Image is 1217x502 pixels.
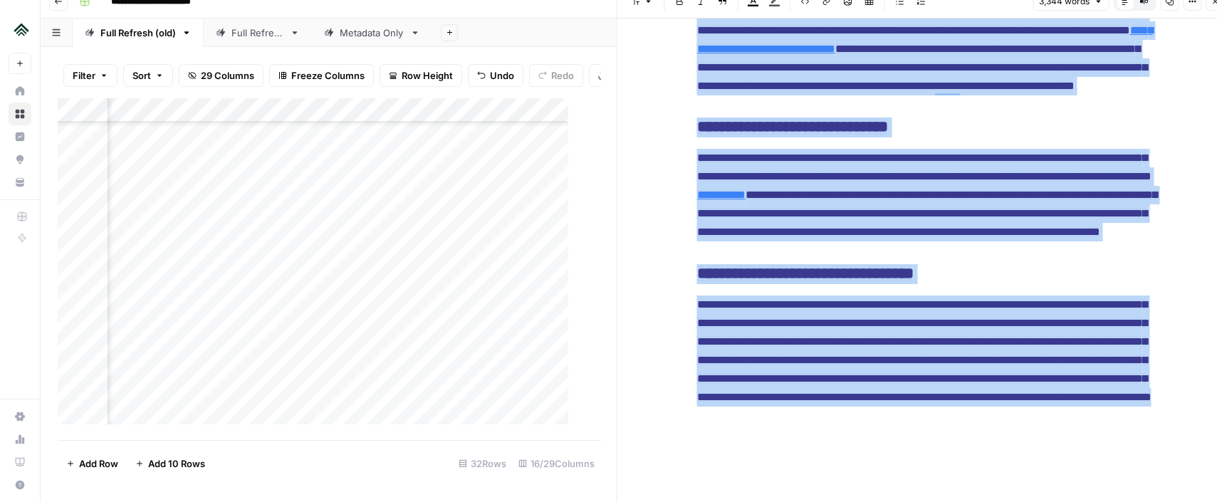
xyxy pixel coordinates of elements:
span: Redo [551,68,574,83]
span: Sort [132,68,151,83]
a: Opportunities [9,148,31,171]
a: Metadata Only [312,19,432,47]
span: Filter [73,68,95,83]
button: Row Height [380,64,462,87]
button: Sort [123,64,173,87]
button: Filter [63,64,117,87]
button: 29 Columns [179,64,263,87]
button: Redo [529,64,583,87]
div: 16/29 Columns [513,452,601,475]
button: Undo [468,64,523,87]
button: Add 10 Rows [127,452,214,475]
span: Row Height [402,68,453,83]
span: Add Row [79,456,118,471]
a: Insights [9,125,31,148]
span: Add 10 Rows [148,456,205,471]
button: Add Row [58,452,127,475]
a: Settings [9,405,31,428]
a: Your Data [9,171,31,194]
a: Usage [9,428,31,451]
a: Browse [9,103,31,125]
button: Help + Support [9,474,31,496]
span: Undo [490,68,514,83]
button: Freeze Columns [269,64,374,87]
a: Learning Hub [9,451,31,474]
a: Full Refresh [204,19,312,47]
div: Full Refresh (old) [100,26,176,40]
a: Home [9,80,31,103]
div: 32 Rows [453,452,513,475]
button: Workspace: Uplisting [9,11,31,47]
img: Uplisting Logo [9,16,34,42]
span: Freeze Columns [291,68,365,83]
div: Full Refresh [231,26,284,40]
a: Full Refresh (old) [73,19,204,47]
span: 29 Columns [201,68,254,83]
div: Metadata Only [340,26,404,40]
